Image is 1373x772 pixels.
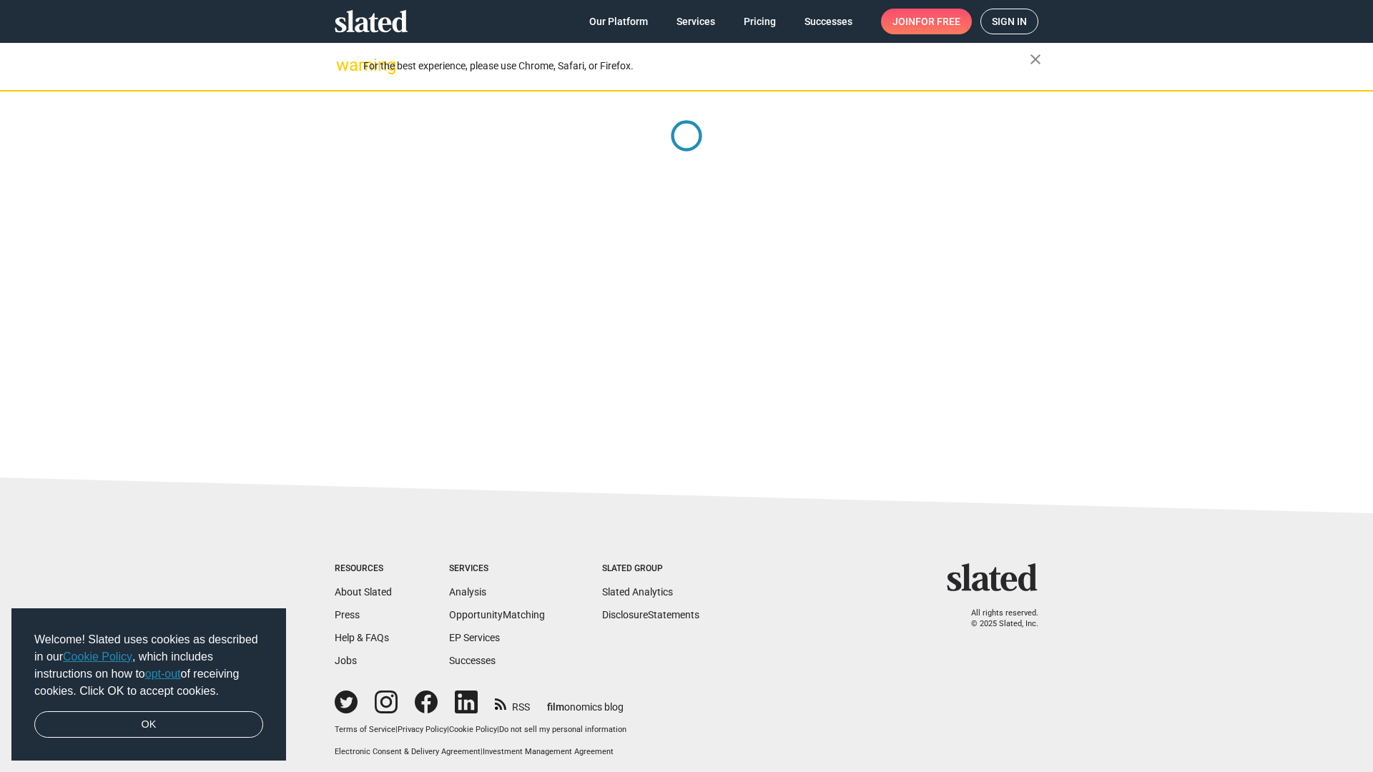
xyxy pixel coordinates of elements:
[449,725,497,734] a: Cookie Policy
[499,725,626,736] button: Do not sell my personal information
[602,609,699,620] a: DisclosureStatements
[1027,51,1044,68] mat-icon: close
[578,9,659,34] a: Our Platform
[63,650,132,663] a: Cookie Policy
[449,655,496,666] a: Successes
[589,9,648,34] span: Our Platform
[335,609,360,620] a: Press
[547,689,624,714] a: filmonomics blog
[34,711,263,738] a: dismiss cookie message
[34,631,263,700] span: Welcome! Slated uses cookies as described in our , which includes instructions on how to of recei...
[335,563,392,575] div: Resources
[915,9,960,34] span: for free
[793,9,864,34] a: Successes
[11,608,286,761] div: cookieconsent
[497,725,499,734] span: |
[449,586,486,598] a: Analysis
[980,9,1038,34] a: Sign in
[676,9,715,34] span: Services
[335,725,395,734] a: Terms of Service
[335,655,357,666] a: Jobs
[363,56,1030,76] div: For the best experience, please use Chrome, Safari, or Firefox.
[804,9,852,34] span: Successes
[744,9,776,34] span: Pricing
[449,609,545,620] a: OpportunityMatching
[881,9,972,34] a: Joinfor free
[732,9,787,34] a: Pricing
[602,563,699,575] div: Slated Group
[483,747,614,756] a: Investment Management Agreement
[547,701,564,713] span: film
[335,632,389,643] a: Help & FAQs
[495,692,530,714] a: RSS
[336,56,353,74] mat-icon: warning
[892,9,960,34] span: Join
[956,608,1038,629] p: All rights reserved. © 2025 Slated, Inc.
[602,586,673,598] a: Slated Analytics
[449,632,500,643] a: EP Services
[665,9,727,34] a: Services
[481,747,483,756] span: |
[992,9,1027,34] span: Sign in
[335,586,392,598] a: About Slated
[145,668,181,680] a: opt-out
[395,725,398,734] span: |
[398,725,447,734] a: Privacy Policy
[335,747,481,756] a: Electronic Consent & Delivery Agreement
[449,563,545,575] div: Services
[447,725,449,734] span: |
